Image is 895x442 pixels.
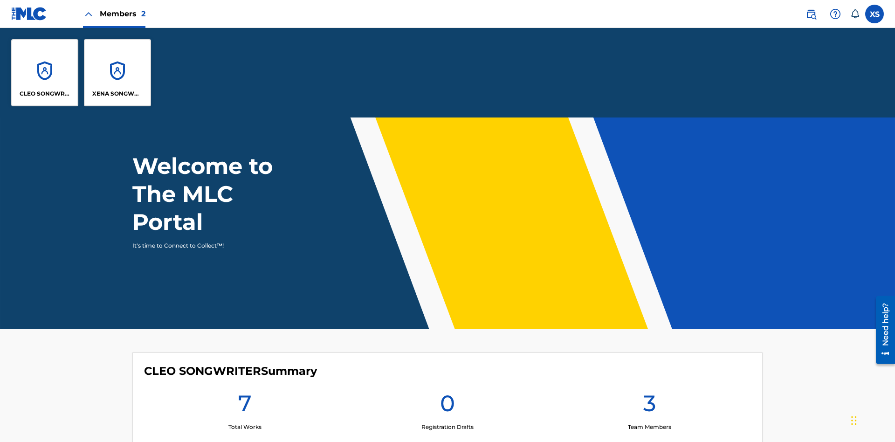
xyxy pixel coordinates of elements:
[92,90,143,98] p: XENA SONGWRITER
[802,5,820,23] a: Public Search
[643,389,656,423] h1: 3
[850,9,860,19] div: Notifications
[100,8,145,19] span: Members
[865,5,884,23] div: User Menu
[869,292,895,369] iframe: Resource Center
[805,8,817,20] img: search
[132,242,294,250] p: It's time to Connect to Collect™!
[83,8,94,20] img: Close
[628,423,671,431] p: Team Members
[440,389,455,423] h1: 0
[848,397,895,442] iframe: Chat Widget
[421,423,474,431] p: Registration Drafts
[144,364,317,378] h4: CLEO SONGWRITER
[132,152,307,236] h1: Welcome to The MLC Portal
[141,9,145,18] span: 2
[20,90,70,98] p: CLEO SONGWRITER
[11,7,47,21] img: MLC Logo
[84,39,151,106] a: AccountsXENA SONGWRITER
[830,8,841,20] img: help
[11,39,78,106] a: AccountsCLEO SONGWRITER
[238,389,252,423] h1: 7
[851,407,857,435] div: Drag
[228,423,262,431] p: Total Works
[826,5,845,23] div: Help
